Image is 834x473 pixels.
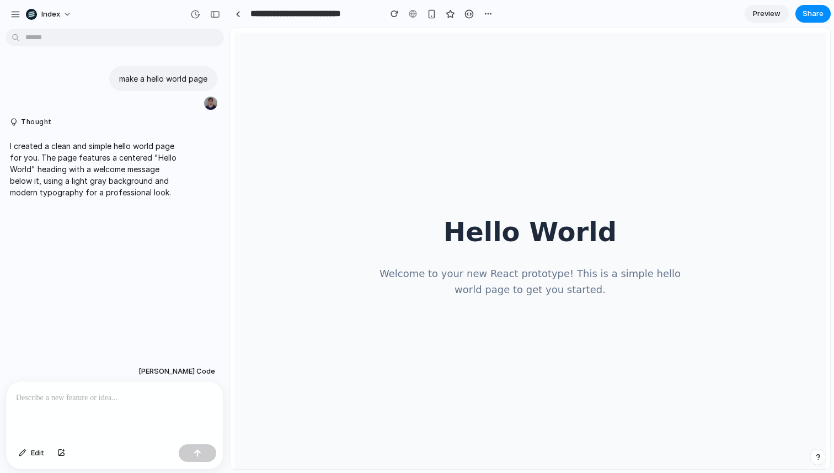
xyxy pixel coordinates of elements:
p: Welcome to your new React prototype! This is a simple hello world page to get you started. [135,238,466,270]
span: Edit [31,448,44,459]
p: make a hello world page [119,73,207,84]
span: [PERSON_NAME] Code [138,366,215,377]
button: Index [22,6,77,23]
button: Edit [13,444,50,462]
a: Preview [745,5,789,23]
p: I created a clean and simple hello world page for you. The page features a centered "Hello World"... [10,140,179,198]
button: Share [795,5,831,23]
h1: Hello World [213,188,387,219]
span: Preview [753,8,780,19]
span: Index [41,9,60,20]
span: Share [803,8,824,19]
button: [PERSON_NAME] Code [135,362,218,381]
